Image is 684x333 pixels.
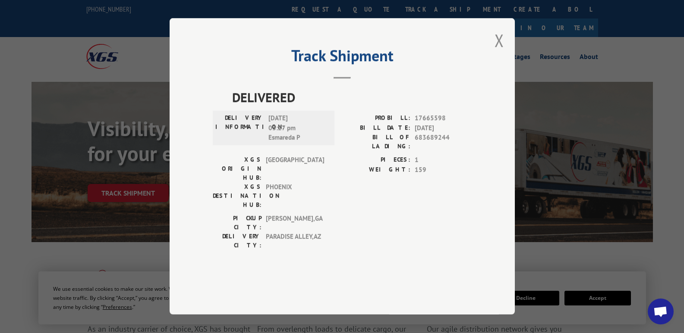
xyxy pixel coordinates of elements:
span: [DATE] 03:27 pm Esmareda P [268,114,327,143]
span: [DATE] [415,123,472,133]
span: 683689244 [415,133,472,151]
span: 17665598 [415,114,472,124]
span: [PERSON_NAME] , GA [266,214,324,232]
label: BILL OF LADING: [342,133,410,151]
label: XGS DESTINATION HUB: [213,183,262,210]
label: WEIGHT: [342,165,410,175]
label: PICKUP CITY: [213,214,262,232]
span: PHOENIX [266,183,324,210]
span: 159 [415,165,472,175]
div: Open chat [648,299,674,324]
button: Close modal [495,29,504,52]
span: PARADISE ALLEY , AZ [266,232,324,250]
label: DELIVERY INFORMATION: [215,114,264,143]
label: XGS ORIGIN HUB: [213,156,262,183]
span: [GEOGRAPHIC_DATA] [266,156,324,183]
span: DELIVERED [232,88,472,107]
label: DELIVERY CITY: [213,232,262,250]
label: PROBILL: [342,114,410,124]
h2: Track Shipment [213,50,472,66]
label: PIECES: [342,156,410,165]
span: 1 [415,156,472,165]
label: BILL DATE: [342,123,410,133]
